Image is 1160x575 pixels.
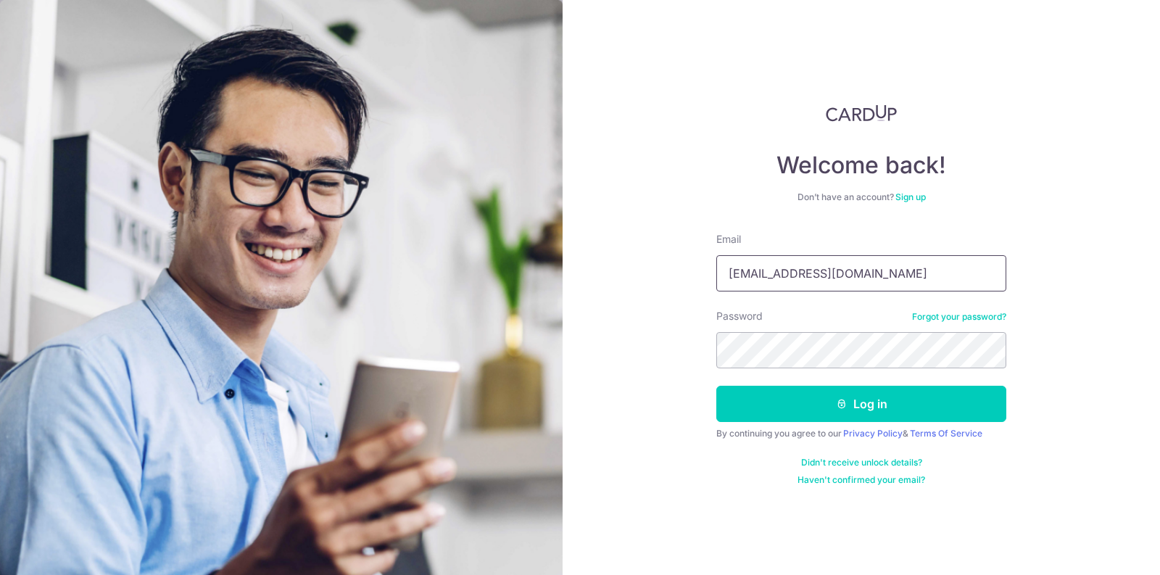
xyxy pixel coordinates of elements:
a: Didn't receive unlock details? [801,457,922,468]
a: Forgot your password? [912,311,1006,323]
div: By continuing you agree to our & [716,428,1006,439]
label: Password [716,309,763,323]
input: Enter your Email [716,255,1006,291]
a: Terms Of Service [910,428,982,439]
button: Log in [716,386,1006,422]
a: Haven't confirmed your email? [797,474,925,486]
div: Don’t have an account? [716,191,1006,203]
a: Privacy Policy [843,428,903,439]
a: Sign up [895,191,926,202]
img: CardUp Logo [826,104,897,122]
label: Email [716,232,741,247]
h4: Welcome back! [716,151,1006,180]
